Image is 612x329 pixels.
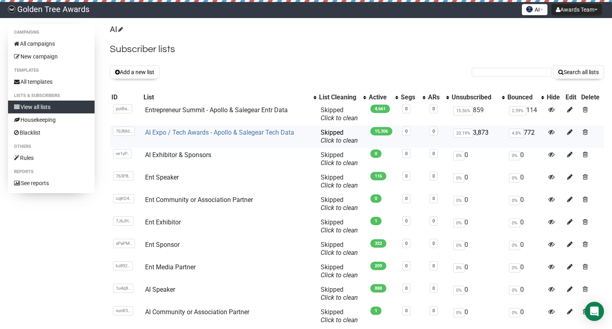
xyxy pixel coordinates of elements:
td: 0 [450,148,506,170]
span: pulBa.. [113,104,132,113]
td: 0 [450,170,506,193]
a: 0 [432,196,435,201]
td: 0 [506,260,545,283]
a: Ent Sponsor [145,241,180,248]
span: 1 [370,307,382,315]
th: Delete: No sort applied, sorting is disabled [580,92,604,103]
a: Housekeeping [8,113,95,126]
a: Click to clean [321,204,358,212]
span: 209 [370,262,386,270]
button: Search all lists [553,65,604,79]
a: AI Exhibitor & Sponsors [145,151,211,159]
span: xPaPM.. [113,239,135,248]
span: 0% [453,151,465,160]
li: Templates [8,66,95,75]
span: Skipped [321,174,358,189]
a: 0 [432,129,435,134]
span: Skipped [321,308,358,324]
a: All campaigns [8,37,95,50]
th: Segs: No sort applied, activate to apply an ascending sort [399,92,426,103]
a: 0 [405,218,408,224]
a: Ent Community or Association Partner [145,196,253,204]
img: favicons [526,6,533,12]
th: Bounced: No sort applied, activate to apply an ascending sort [506,92,545,103]
th: ARs: No sort applied, activate to apply an ascending sort [426,92,450,103]
span: 15.56% [453,106,473,115]
a: New campaign [8,50,95,63]
span: 0% [453,241,465,250]
a: Click to clean [321,271,358,279]
a: 0 [405,196,408,201]
a: Click to clean [321,249,358,256]
span: Skipped [321,151,358,167]
span: 0% [453,286,465,295]
li: Reports [8,167,95,177]
div: Open Intercom Messenger [585,302,604,321]
a: Blacklist [8,126,95,139]
span: 1u4qX.. [113,284,133,293]
a: Ent Exhibitor [145,218,181,226]
span: ve1yP.. [113,149,132,158]
img: f8b559bad824ed76f7defaffbc1b54fa [8,6,15,13]
td: 0 [506,305,545,327]
a: Click to clean [321,182,358,189]
a: 0 [405,151,408,156]
button: Awards Team [551,4,602,15]
a: Click to clean [321,137,358,144]
th: Unsubscribed: No sort applied, activate to apply an ascending sort [450,92,506,103]
a: Entrepreneur Summit - Apollo & Salegear Entr Data [145,106,288,114]
span: Skipped [321,218,358,234]
a: Click to clean [321,316,358,324]
td: 0 [450,260,506,283]
span: 0% [509,286,520,295]
a: 0 [432,241,435,246]
div: List [143,93,309,101]
a: 0 [405,308,408,313]
a: View all lists [8,101,95,113]
div: List Cleaning [319,93,359,101]
a: 0 [405,129,408,134]
a: Ent Media Partner [145,263,196,271]
div: Unsubscribed [452,93,498,101]
td: 0 [450,193,506,215]
a: Click to clean [321,226,358,234]
span: 0% [509,218,520,228]
td: 3,873 [450,125,506,148]
a: 0 [432,263,435,268]
span: 0% [453,263,465,272]
a: 0 [432,308,435,313]
th: ID: No sort applied, sorting is disabled [110,92,142,103]
a: All templates [8,75,95,88]
span: 7J6JH.. [113,216,134,226]
span: 0% [509,174,520,183]
span: Skipped [321,129,358,144]
span: 116 [370,172,386,180]
span: 763P8.. [113,172,133,181]
a: Click to clean [321,159,358,167]
button: AI [522,4,547,15]
span: 4.8% [509,129,524,138]
span: 0% [453,174,465,183]
td: 0 [506,193,545,215]
a: Click to clean [321,114,358,122]
a: 0 [432,151,435,156]
td: 114 [506,103,545,125]
span: 888 [370,284,386,293]
td: 0 [450,305,506,327]
td: 0 [506,148,545,170]
span: 0 [370,149,382,158]
span: 322 [370,239,386,248]
span: 0% [453,218,465,228]
th: Active: No sort applied, activate to apply an ascending sort [367,92,399,103]
td: 859 [450,103,506,125]
a: 0 [405,286,408,291]
span: 763Md.. [113,127,135,136]
span: kz892.. [113,261,133,270]
a: Rules [8,151,95,164]
div: ID [111,93,140,101]
a: 0 [432,106,435,111]
span: 0% [453,308,465,317]
span: 0% [509,308,520,317]
span: 0% [509,263,520,272]
div: Delete [581,93,602,101]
